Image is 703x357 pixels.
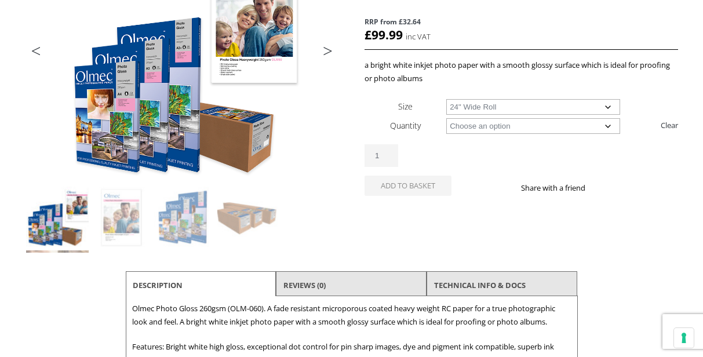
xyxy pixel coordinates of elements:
[365,27,403,43] bdi: 99.99
[365,27,371,43] span: £
[661,116,678,134] a: Clear options
[365,15,677,28] span: RRP from £32.64
[132,302,571,329] p: Olmec Photo Gloss 260gsm (OLM-060). A fade resistant microporous coated heavy weight RC paper for...
[365,176,451,196] button: Add to basket
[398,101,413,112] label: Size
[217,187,280,249] img: Olmec Glossy Inkjet Photo Paper 260gsm (OLM-060) - Image 4
[26,187,89,249] img: Olmec Glossy Inkjet Photo Paper 260gsm (OLM-060)
[674,328,694,348] button: Your consent preferences for tracking technologies
[26,250,89,313] img: Olmec Glossy Inkjet Photo Paper 260gsm (OLM-060) - Image 5
[90,187,152,249] img: Olmec Glossy Inkjet Photo Paper 260gsm (OLM-060) - Image 2
[283,275,326,296] a: Reviews (0)
[154,187,216,249] img: Olmec Glossy Inkjet Photo Paper 260gsm (OLM-060) - Image 3
[133,275,183,296] a: Description
[521,181,599,195] p: Share with a friend
[390,120,421,131] label: Quantity
[365,144,398,167] input: Product quantity
[365,59,677,85] p: a bright white inkjet photo paper with a smooth glossy surface which is ideal for proofing or pho...
[434,275,526,296] a: TECHNICAL INFO & DOCS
